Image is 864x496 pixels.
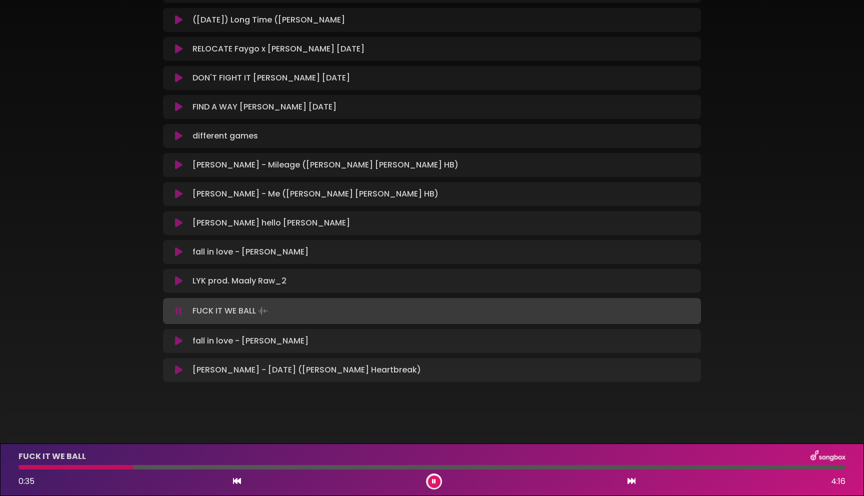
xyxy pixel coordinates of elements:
p: [PERSON_NAME] - Mileage ([PERSON_NAME] [PERSON_NAME] HB) [192,159,458,171]
p: [PERSON_NAME] - [DATE] ([PERSON_NAME] Heartbreak) [192,364,421,376]
p: DON'T FIGHT IT [PERSON_NAME] [DATE] [192,72,350,84]
p: ([DATE]) Long Time ([PERSON_NAME] [192,14,345,26]
p: fall in love - [PERSON_NAME] [192,335,308,347]
p: [PERSON_NAME] - Me ([PERSON_NAME] [PERSON_NAME] HB) [192,188,438,200]
p: different games [192,130,258,142]
img: waveform4.gif [256,304,270,318]
p: LYK prod. Maaly Raw_2 [192,275,286,287]
p: FUCK IT WE BALL [192,304,270,318]
p: RELOCATE Faygo x [PERSON_NAME] [DATE] [192,43,364,55]
p: [PERSON_NAME] hello [PERSON_NAME] [192,217,350,229]
p: fall in love - [PERSON_NAME] [192,246,308,258]
p: FIND A WAY [PERSON_NAME] [DATE] [192,101,336,113]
